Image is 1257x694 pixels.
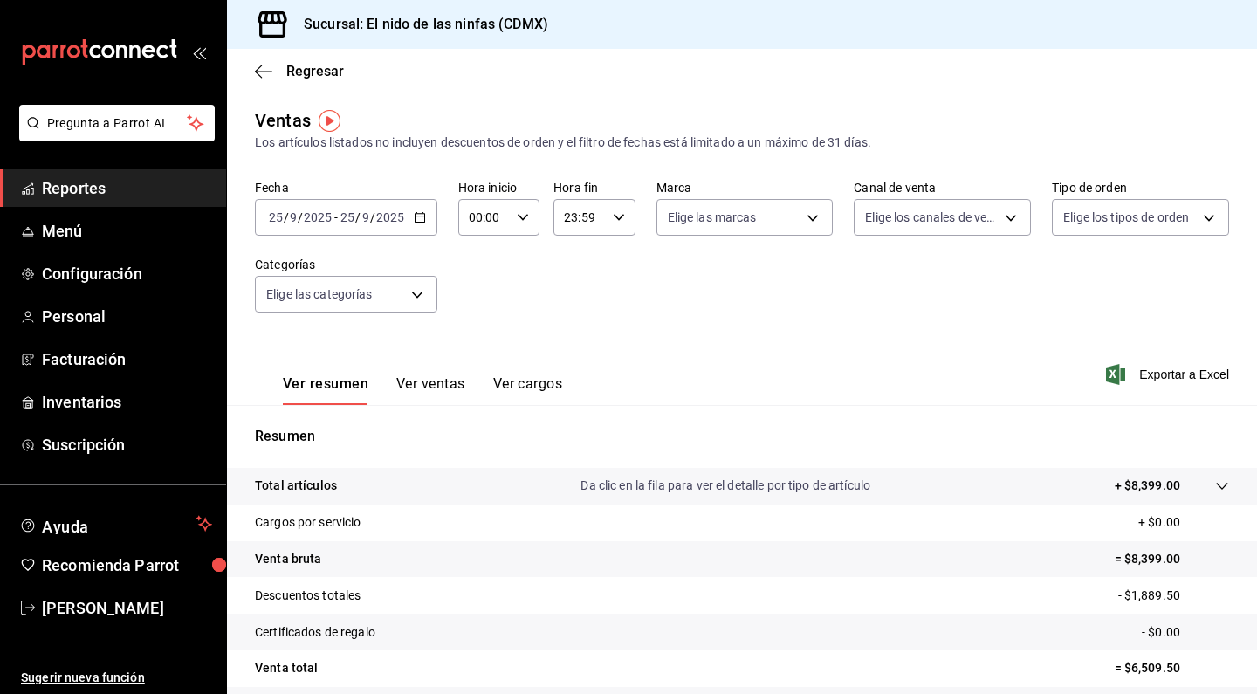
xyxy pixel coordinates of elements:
span: Facturación [42,347,212,371]
span: Suscripción [42,433,212,457]
input: ---- [303,210,333,224]
p: Total artículos [255,477,337,495]
span: Elige las marcas [668,209,757,226]
div: Los artículos listados no incluyen descuentos de orden y el filtro de fechas está limitado a un m... [255,134,1229,152]
span: Menú [42,219,212,243]
input: -- [289,210,298,224]
button: Ver ventas [396,375,465,405]
p: - $1,889.50 [1118,587,1229,605]
p: Venta bruta [255,550,321,568]
button: open_drawer_menu [192,45,206,59]
span: Personal [42,305,212,328]
p: Resumen [255,426,1229,447]
p: = $6,509.50 [1115,659,1229,677]
label: Hora inicio [458,182,539,194]
span: Ayuda [42,513,189,534]
label: Tipo de orden [1052,182,1229,194]
span: / [284,210,289,224]
span: Elige las categorías [266,285,373,303]
input: -- [268,210,284,224]
label: Hora fin [553,182,635,194]
span: Regresar [286,63,344,79]
input: -- [361,210,370,224]
label: Fecha [255,182,437,194]
p: Venta total [255,659,318,677]
span: Recomienda Parrot [42,553,212,577]
span: Configuración [42,262,212,285]
span: Sugerir nueva función [21,669,212,687]
span: Elige los canales de venta [865,209,999,226]
button: Ver cargos [493,375,563,405]
p: = $8,399.00 [1115,550,1229,568]
span: Elige los tipos de orden [1063,209,1189,226]
span: / [370,210,375,224]
span: / [355,210,361,224]
a: Pregunta a Parrot AI [12,127,215,145]
span: Pregunta a Parrot AI [47,114,188,133]
button: Exportar a Excel [1109,364,1229,385]
p: + $0.00 [1138,513,1229,532]
label: Canal de venta [854,182,1031,194]
input: ---- [375,210,405,224]
div: navigation tabs [283,375,562,405]
p: - $0.00 [1142,623,1229,642]
p: Da clic en la fila para ver el detalle por tipo de artículo [580,477,870,495]
input: -- [340,210,355,224]
img: Tooltip marker [319,110,340,132]
p: Cargos por servicio [255,513,361,532]
button: Regresar [255,63,344,79]
p: Certificados de regalo [255,623,375,642]
p: Descuentos totales [255,587,361,605]
span: - [334,210,338,224]
p: + $8,399.00 [1115,477,1180,495]
button: Ver resumen [283,375,368,405]
span: Reportes [42,176,212,200]
label: Categorías [255,258,437,271]
button: Pregunta a Parrot AI [19,105,215,141]
span: / [298,210,303,224]
label: Marca [656,182,834,194]
span: [PERSON_NAME] [42,596,212,620]
div: Ventas [255,107,311,134]
h3: Sucursal: El nido de las ninfas (CDMX) [290,14,548,35]
span: Inventarios [42,390,212,414]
